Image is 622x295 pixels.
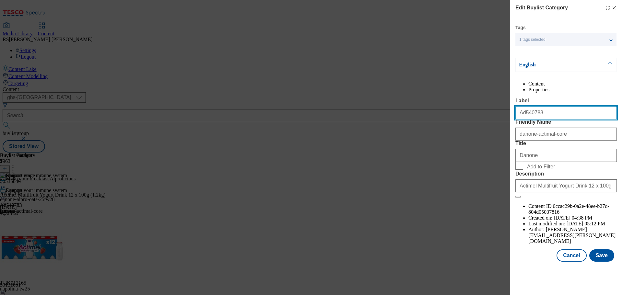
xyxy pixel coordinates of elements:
li: Last modified on: [528,221,617,227]
input: Enter Title [515,149,617,162]
li: Properties [528,87,617,93]
input: Enter Friendly Name [515,128,617,141]
li: Author: [528,227,617,244]
input: Enter Label [515,106,617,119]
button: Cancel [557,249,586,262]
label: Label [515,98,617,104]
li: Content [528,81,617,87]
button: 1 tags selected [515,33,616,46]
span: [DATE] 05:12 PM [567,221,605,226]
span: [DATE] 04:38 PM [554,215,592,221]
button: Save [589,249,614,262]
span: [PERSON_NAME][EMAIL_ADDRESS][PERSON_NAME][DOMAIN_NAME] [528,227,616,244]
label: Title [515,141,617,146]
li: Created on: [528,215,617,221]
span: 1 tags selected [519,37,546,42]
p: English [519,62,587,68]
label: Tags [515,26,526,29]
input: Enter Description [515,179,617,192]
label: Friendly Name [515,119,617,125]
span: 0ccac29b-0a2e-48ee-b27d-804d05037816 [528,203,609,215]
label: Description [515,171,617,177]
span: Add to Filter [527,164,555,170]
li: Content ID [528,203,617,215]
h4: Edit Buylist Category [515,4,568,12]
